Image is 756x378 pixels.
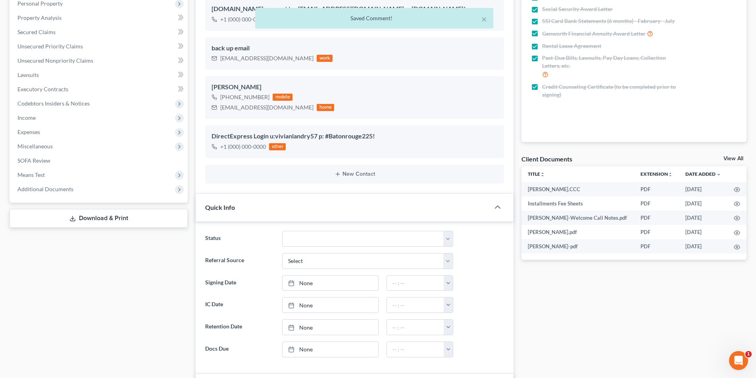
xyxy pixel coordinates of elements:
td: [DATE] [679,239,727,253]
span: Expenses [17,129,40,135]
td: PDF [634,239,679,253]
div: [DOMAIN_NAME] account | u: [EMAIL_ADDRESS][DOMAIN_NAME] p: [DOMAIN_NAME]! [212,4,498,14]
div: Client Documents [521,155,572,163]
a: Extensionunfold_more [641,171,673,177]
td: [PERSON_NAME]-pdf [521,239,634,253]
div: [EMAIL_ADDRESS][DOMAIN_NAME] [220,104,314,111]
button: × [481,14,487,24]
input: -- : -- [387,297,444,313]
input: -- : -- [387,342,444,357]
td: [PERSON_NAME].pdf [521,225,634,239]
div: [PHONE_NUMBER] [220,93,269,101]
input: -- : -- [387,276,444,291]
div: Saved Comment! [262,14,487,22]
td: PDF [634,196,679,211]
span: Miscellaneous [17,143,53,150]
a: None [283,320,378,335]
label: Retention Date [201,319,278,335]
span: Rental Lease Agreement [542,42,601,50]
span: Quick Info [205,203,235,211]
div: [PERSON_NAME] [212,83,498,92]
span: Executory Contracts [17,86,68,92]
label: Docs Due [201,342,278,357]
td: Installments Fee Sheets [521,196,634,211]
td: [DATE] [679,225,727,239]
span: Secured Claims [17,29,56,35]
span: Past-Due Bills, Lawsuits, Pay Day Loans, Collection Letters, etc. [542,54,683,70]
td: [DATE] [679,211,727,225]
a: Unsecured Nonpriority Claims [11,54,188,68]
a: Executory Contracts [11,82,188,96]
span: Unsecured Priority Claims [17,43,83,50]
a: Lawsuits [11,68,188,82]
span: Additional Documents [17,186,73,192]
div: work [317,55,333,62]
a: None [283,297,378,313]
a: Unsecured Priority Claims [11,39,188,54]
label: Referral Source [201,253,278,269]
a: View All [723,156,743,161]
iframe: Intercom live chat [729,351,748,370]
td: [PERSON_NAME].CCC [521,182,634,196]
div: home [317,104,334,111]
div: other [269,143,286,150]
a: SOFA Review [11,154,188,168]
div: back up email [212,44,498,53]
span: 1 [745,351,752,357]
td: [DATE] [679,196,727,211]
a: None [283,276,378,291]
td: [PERSON_NAME]-Welcome Call Notes.pdf [521,211,634,225]
span: Social Security Award Letter [542,5,613,13]
a: None [283,342,378,357]
div: mobile [273,94,292,101]
a: Date Added expand_more [685,171,721,177]
a: Titleunfold_more [528,171,545,177]
span: SOFA Review [17,157,50,164]
i: expand_more [716,172,721,177]
span: Means Test [17,171,45,178]
span: Genworth Financial Annuity Award Letter [542,30,646,38]
td: PDF [634,211,679,225]
td: PDF [634,225,679,239]
span: Codebtors Insiders & Notices [17,100,90,107]
td: PDF [634,182,679,196]
div: +1 (000) 000-0000 [220,143,266,151]
label: IC Date [201,297,278,313]
i: unfold_more [540,172,545,177]
div: DirectExpress Login u:vivianlandry57 p: #Batonrouge225! [212,132,498,141]
input: -- : -- [387,320,444,335]
label: Status [201,231,278,247]
span: Credit Counseling Certificate (to be completed prior to signing) [542,83,683,99]
i: unfold_more [668,172,673,177]
button: New Contact [212,171,498,177]
div: [EMAIL_ADDRESS][DOMAIN_NAME] [220,54,314,62]
td: [DATE] [679,182,727,196]
span: Lawsuits [17,71,39,78]
a: Download & Print [10,209,188,228]
label: Signing Date [201,275,278,291]
span: Income [17,114,36,121]
span: Unsecured Nonpriority Claims [17,57,93,64]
